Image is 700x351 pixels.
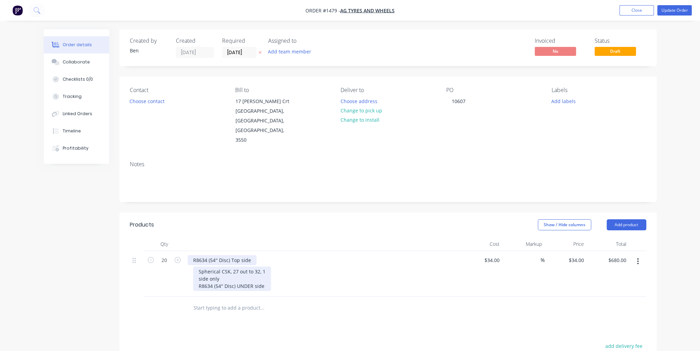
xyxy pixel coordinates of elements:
[44,122,109,140] button: Timeline
[268,47,315,56] button: Add team member
[595,38,646,44] div: Status
[460,237,503,251] div: Cost
[340,7,395,14] a: AG Tyres and Wheels
[63,145,88,151] div: Profitability
[236,106,293,145] div: [GEOGRAPHIC_DATA], [GEOGRAPHIC_DATA], [GEOGRAPHIC_DATA], 3550
[548,96,579,106] button: Add labels
[193,267,271,291] div: Spherical CSK, 27 out to 32, 1 side only R8634 (54'' Disc) UNDER side
[130,47,168,54] div: Ben
[337,96,381,106] button: Choose address
[341,87,435,93] div: Deliver to
[63,42,92,48] div: Order details
[502,237,545,251] div: Markup
[63,59,90,65] div: Collaborate
[607,219,646,230] button: Add product
[538,219,591,230] button: Show / Hide columns
[126,96,168,106] button: Choose contact
[619,5,654,16] button: Close
[541,256,545,264] span: %
[130,38,168,44] div: Created by
[63,93,82,100] div: Tracking
[44,36,109,53] button: Order details
[44,71,109,88] button: Checklists 0/0
[268,38,337,44] div: Assigned to
[130,221,154,229] div: Products
[446,87,541,93] div: PO
[535,47,576,56] span: No
[446,96,471,106] div: 10607
[337,115,383,124] button: Change to install
[193,301,331,315] input: Start typing to add a product...
[222,38,260,44] div: Required
[44,105,109,122] button: Linked Orders
[236,97,293,106] div: 17 [PERSON_NAME] Crt
[63,128,81,134] div: Timeline
[130,87,224,93] div: Contact
[44,88,109,105] button: Tracking
[602,341,646,351] button: add delivery fee
[587,237,629,251] div: Total
[44,53,109,71] button: Collaborate
[337,106,386,115] button: Change to pick up
[657,5,692,16] button: Update Order
[552,87,646,93] div: Labels
[235,87,330,93] div: Bill to
[535,38,586,44] div: Invoiced
[63,111,92,117] div: Linked Orders
[144,237,185,251] div: Qty
[12,5,23,16] img: Factory
[230,96,299,145] div: 17 [PERSON_NAME] Crt[GEOGRAPHIC_DATA], [GEOGRAPHIC_DATA], [GEOGRAPHIC_DATA], 3550
[176,38,214,44] div: Created
[44,140,109,157] button: Profitability
[595,47,636,56] span: Draft
[545,237,587,251] div: Price
[305,7,340,14] span: Order #1479 -
[130,161,646,168] div: Notes
[264,47,315,56] button: Add team member
[188,255,257,265] div: R8634 (54'' Disc) Top side
[63,76,93,82] div: Checklists 0/0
